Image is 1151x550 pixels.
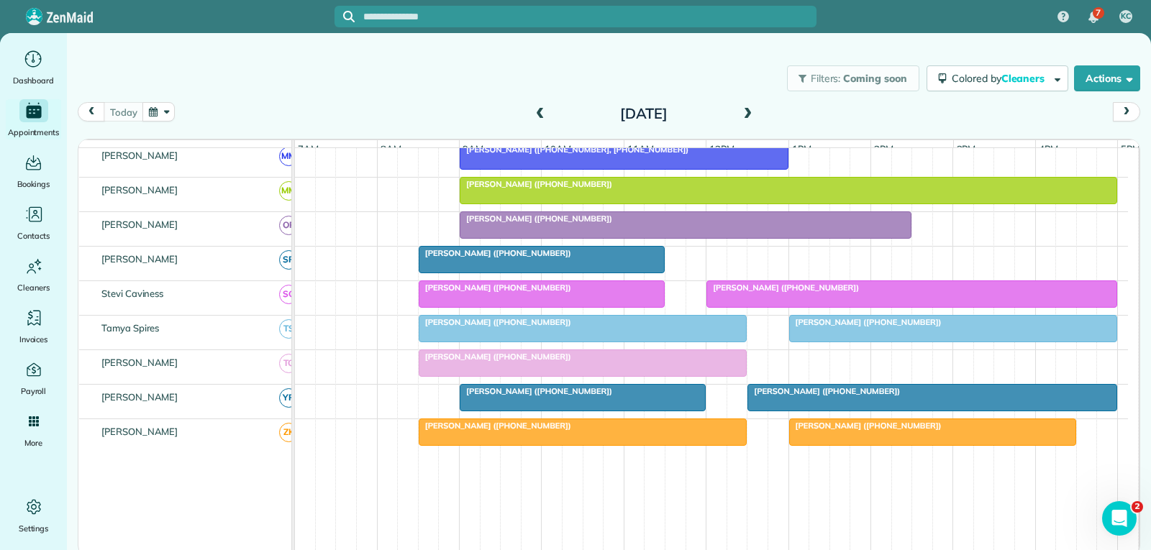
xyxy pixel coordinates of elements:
[788,317,942,327] span: [PERSON_NAME] ([PHONE_NUMBER])
[99,426,181,437] span: [PERSON_NAME]
[295,143,322,155] span: 7am
[99,219,181,230] span: [PERSON_NAME]
[279,216,299,235] span: OR
[6,255,61,295] a: Cleaners
[6,306,61,347] a: Invoices
[1102,501,1137,536] iframe: Intercom live chat
[17,280,50,295] span: Cleaners
[1118,143,1143,155] span: 5pm
[706,143,737,155] span: 12pm
[1121,11,1131,22] span: KC
[624,143,657,155] span: 11am
[418,352,572,362] span: [PERSON_NAME] ([PHONE_NUMBER])
[99,253,181,265] span: [PERSON_NAME]
[21,384,47,398] span: Payroll
[459,179,613,189] span: [PERSON_NAME] ([PHONE_NUMBER])
[99,357,181,368] span: [PERSON_NAME]
[99,184,181,196] span: [PERSON_NAME]
[954,143,979,155] span: 3pm
[6,203,61,243] a: Contacts
[1096,7,1101,19] span: 7
[789,143,814,155] span: 1pm
[279,181,299,201] span: MM
[17,229,50,243] span: Contacts
[1036,143,1061,155] span: 4pm
[343,11,355,22] svg: Focus search
[418,283,572,293] span: [PERSON_NAME] ([PHONE_NUMBER])
[1001,72,1047,85] span: Cleaners
[78,102,105,122] button: prev
[1113,102,1140,122] button: next
[418,248,572,258] span: [PERSON_NAME] ([PHONE_NUMBER])
[706,283,860,293] span: [PERSON_NAME] ([PHONE_NUMBER])
[279,319,299,339] span: TS
[279,250,299,270] span: SR
[418,317,572,327] span: [PERSON_NAME] ([PHONE_NUMBER])
[335,11,355,22] button: Focus search
[19,332,48,347] span: Invoices
[459,386,613,396] span: [PERSON_NAME] ([PHONE_NUMBER])
[747,386,901,396] span: [PERSON_NAME] ([PHONE_NUMBER])
[378,143,404,155] span: 8am
[460,143,486,155] span: 9am
[99,322,163,334] span: Tamya Spires
[927,65,1068,91] button: Colored byCleaners
[459,214,613,224] span: [PERSON_NAME] ([PHONE_NUMBER])
[279,423,299,442] span: ZK
[279,285,299,304] span: SC
[99,288,166,299] span: Stevi Caviness
[554,106,734,122] h2: [DATE]
[99,150,181,161] span: [PERSON_NAME]
[418,421,572,431] span: [PERSON_NAME] ([PHONE_NUMBER])
[8,125,60,139] span: Appointments
[1074,65,1140,91] button: Actions
[6,99,61,139] a: Appointments
[6,495,61,536] a: Settings
[459,145,689,155] span: [PERSON_NAME] ([PHONE_NUMBER], [PHONE_NUMBER])
[99,391,181,403] span: [PERSON_NAME]
[788,421,942,431] span: [PERSON_NAME] ([PHONE_NUMBER])
[6,151,61,191] a: Bookings
[542,143,574,155] span: 10am
[811,72,841,85] span: Filters:
[843,72,908,85] span: Coming soon
[17,177,50,191] span: Bookings
[13,73,54,88] span: Dashboard
[279,354,299,373] span: TG
[279,388,299,408] span: YR
[952,72,1050,85] span: Colored by
[104,102,143,122] button: today
[6,358,61,398] a: Payroll
[279,147,299,166] span: MM
[19,521,49,536] span: Settings
[6,47,61,88] a: Dashboard
[24,436,42,450] span: More
[871,143,896,155] span: 2pm
[1132,501,1143,513] span: 2
[1078,1,1109,33] div: 7 unread notifications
